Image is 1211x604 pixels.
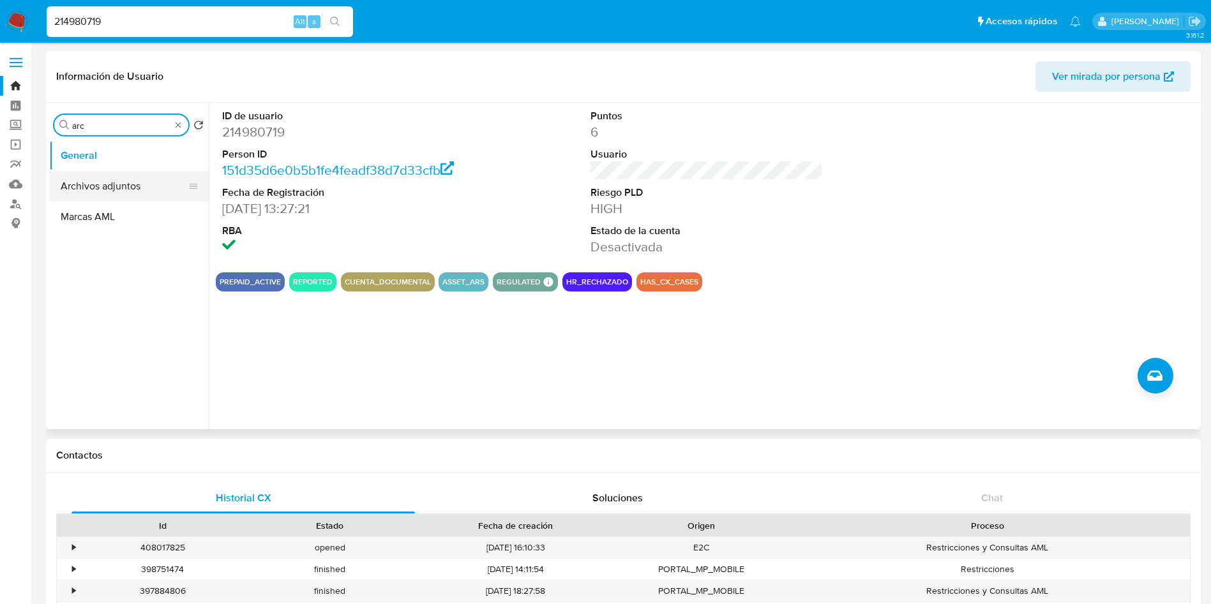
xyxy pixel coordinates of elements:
[590,200,824,217] dd: HIGH
[618,559,785,580] div: PORTAL_MP_MOBILE
[79,537,246,558] div: 408017825
[173,120,183,130] button: Borrar
[246,559,414,580] div: finished
[423,519,609,532] div: Fecha de creación
[590,109,824,123] dt: Puntos
[222,200,455,217] dd: [DATE] 13:27:21
[785,580,1190,601] div: Restricciones y Consultas AML
[72,120,170,131] input: Buscar
[79,580,246,601] div: 397884806
[414,580,618,601] div: [DATE] 18:27:58
[72,563,75,575] div: •
[414,559,618,580] div: [DATE] 14:11:54
[246,537,414,558] div: opened
[72,541,75,554] div: •
[49,140,209,171] button: General
[193,120,204,134] button: Volver al orden por defecto
[592,490,643,505] span: Soluciones
[56,70,163,83] h1: Información de Usuario
[618,537,785,558] div: E2C
[246,580,414,601] div: finished
[785,559,1190,580] div: Restricciones
[1111,15,1184,27] p: mariaeugenia.sanchez@mercadolibre.com
[618,580,785,601] div: PORTAL_MP_MOBILE
[981,490,1003,505] span: Chat
[255,519,405,532] div: Estado
[79,559,246,580] div: 398751474
[222,224,455,238] dt: RBA
[56,449,1191,462] h1: Contactos
[59,120,70,130] button: Buscar
[794,519,1181,532] div: Proceso
[1052,61,1161,92] span: Ver mirada por persona
[222,147,455,161] dt: Person ID
[295,15,305,27] span: Alt
[590,147,824,161] dt: Usuario
[49,202,209,232] button: Marcas AML
[590,224,824,238] dt: Estado de la cuenta
[47,13,353,30] input: Buscar usuario o caso...
[1070,16,1081,27] a: Notificaciones
[222,161,454,179] a: 151d35d6e0b5b1fe4feadf38d7d33cfb
[627,519,776,532] div: Origen
[986,15,1057,28] span: Accesos rápidos
[216,490,271,505] span: Historial CX
[72,585,75,597] div: •
[590,238,824,256] dd: Desactivada
[785,537,1190,558] div: Restricciones y Consultas AML
[590,186,824,200] dt: Riesgo PLD
[322,13,348,31] button: search-icon
[1188,15,1201,28] a: Salir
[1035,61,1191,92] button: Ver mirada por persona
[88,519,237,532] div: Id
[49,171,199,202] button: Archivos adjuntos
[222,186,455,200] dt: Fecha de Registración
[590,123,824,141] dd: 6
[312,15,316,27] span: s
[222,109,455,123] dt: ID de usuario
[222,123,455,141] dd: 214980719
[414,537,618,558] div: [DATE] 16:10:33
